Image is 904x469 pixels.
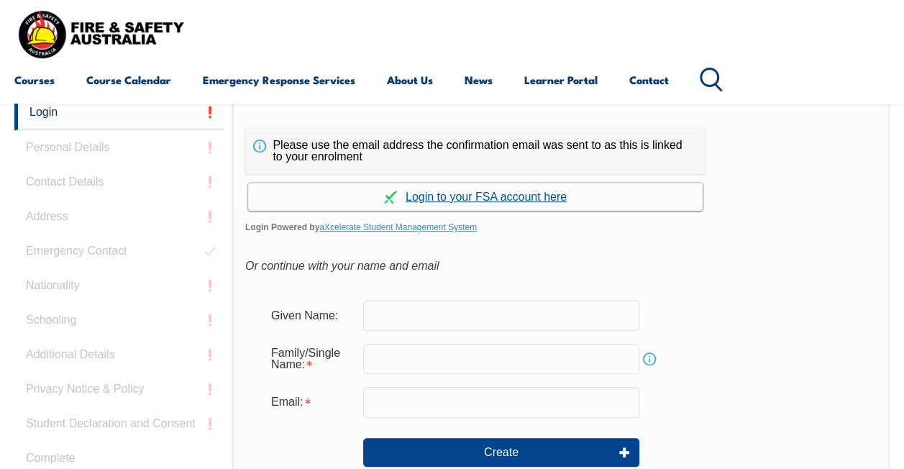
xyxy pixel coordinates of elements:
a: About Us [387,63,433,97]
div: Please use the email address the confirmation email was sent to as this is linked to your enrolment [245,128,706,174]
a: aXcelerate Student Management System [319,222,477,232]
button: Create [363,438,639,467]
a: Learner Portal [524,63,598,97]
div: Given Name: [260,301,363,329]
img: Log in withaxcelerate [384,191,397,204]
a: Login [14,95,224,130]
a: Course Calendar [86,63,171,97]
div: Or continue with your name and email [245,255,877,277]
div: Family/Single Name is required. [260,340,363,378]
a: News [465,63,493,97]
a: Info [639,349,659,369]
a: Contact [629,63,669,97]
a: Emergency Response Services [203,63,355,97]
div: Email is required. [260,388,363,416]
span: Login Powered by [245,217,877,238]
a: Courses [14,63,55,97]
